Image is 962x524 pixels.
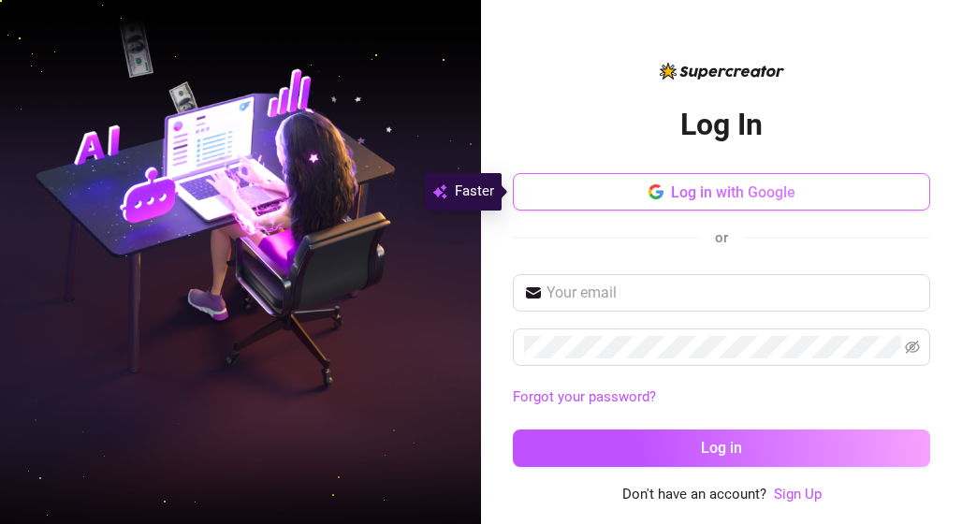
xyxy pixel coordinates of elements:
[622,484,766,506] span: Don't have an account?
[774,486,822,502] a: Sign Up
[513,429,930,467] button: Log in
[455,181,494,203] span: Faster
[905,340,920,355] span: eye-invisible
[513,173,930,211] button: Log in with Google
[513,388,656,405] a: Forgot your password?
[660,63,784,80] img: logo-BBDzfeDw.svg
[432,181,447,203] img: svg%3e
[680,106,763,144] h2: Log In
[701,439,742,457] span: Log in
[671,183,795,201] span: Log in with Google
[774,484,822,506] a: Sign Up
[715,229,728,246] span: or
[513,386,930,409] a: Forgot your password?
[547,282,919,304] input: Your email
